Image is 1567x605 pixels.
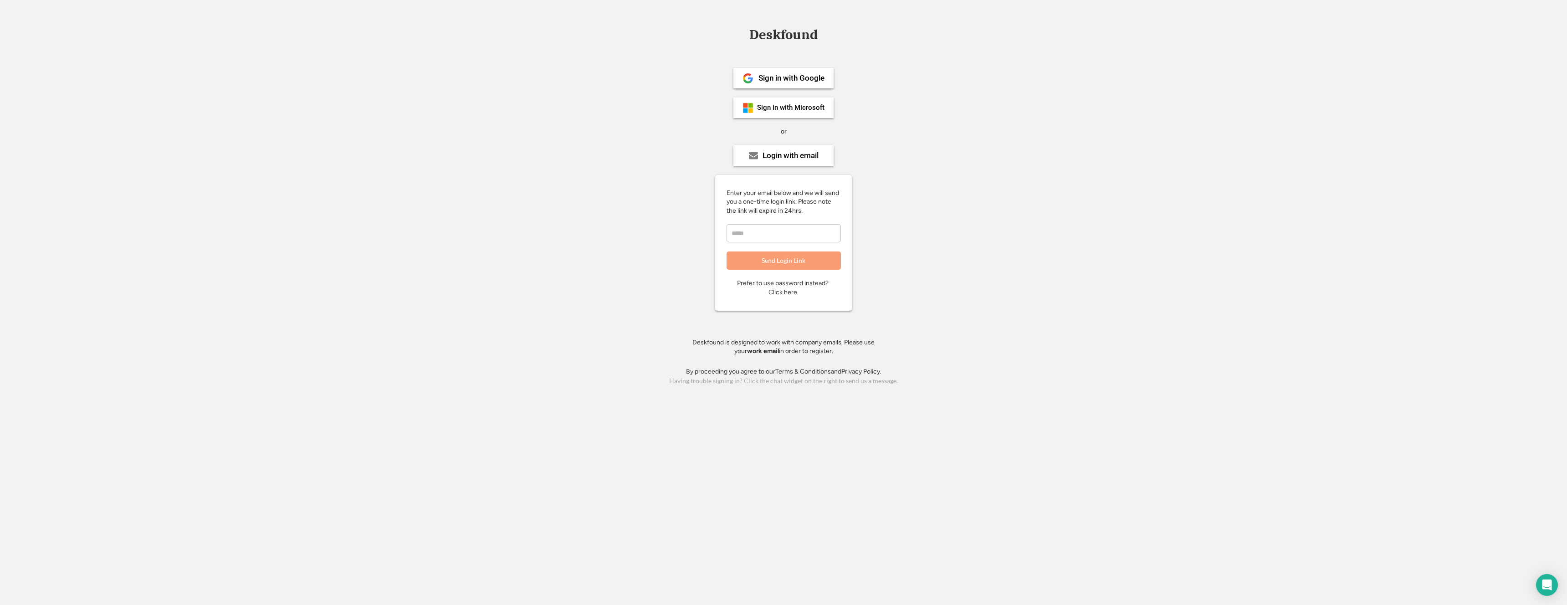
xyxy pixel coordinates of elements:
[841,368,881,375] a: Privacy Policy.
[681,338,886,356] div: Deskfound is designed to work with company emails. Please use your in order to register.
[747,347,779,355] strong: work email
[686,367,881,376] div: By proceeding you agree to our and
[727,251,841,270] button: Send Login Link
[763,152,819,159] div: Login with email
[743,73,753,84] img: 1024px-Google__G__Logo.svg.png
[775,368,831,375] a: Terms & Conditions
[743,103,753,113] img: ms-symbollockup_mssymbol_19.png
[745,28,822,42] div: Deskfound
[737,279,830,297] div: Prefer to use password instead? Click here.
[1536,574,1558,596] div: Open Intercom Messenger
[758,74,824,82] div: Sign in with Google
[781,127,787,136] div: or
[727,189,840,215] div: Enter your email below and we will send you a one-time login link. Please note the link will expi...
[757,104,824,111] div: Sign in with Microsoft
